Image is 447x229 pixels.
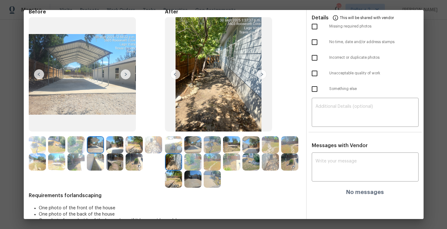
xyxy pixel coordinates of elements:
span: Unacceptable quality of work [329,71,419,76]
span: Incorrect or duplicate photos [329,55,419,60]
span: This will be shared with vendor [340,10,394,25]
span: No time, date and/or address stamps [329,39,419,45]
img: left-chevron-button-url [170,69,180,79]
span: Missing required photos [329,24,419,29]
span: Details [312,10,329,25]
span: Requirements for landscaping [29,192,301,199]
div: Incorrect or duplicate photos [307,50,424,66]
img: right-chevron-button-url [257,69,267,79]
li: One photo of the back of the house [39,211,301,217]
h4: No messages [346,189,384,195]
span: Messages with Vendor [312,143,368,148]
div: Something else [307,81,424,97]
div: Unacceptable quality of work [307,66,424,81]
li: One photo for each side of the house (even if it has no side yards) [39,217,301,224]
li: One photo of the front of the house [39,205,301,211]
span: Something else [329,86,419,92]
span: After [165,9,301,15]
span: Before [29,9,165,15]
div: Missing required photos [307,19,424,34]
img: right-chevron-button-url [121,69,131,79]
img: left-chevron-button-url [34,69,44,79]
div: No time, date and/or address stamps [307,34,424,50]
